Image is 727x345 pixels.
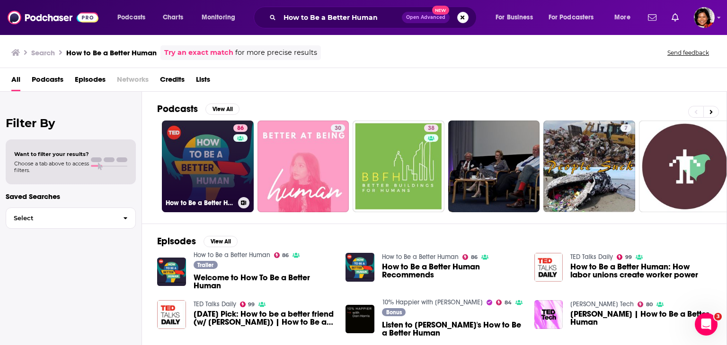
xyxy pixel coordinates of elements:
span: More [614,11,630,24]
div: Search podcasts, credits, & more... [263,7,486,28]
img: Sunday Pick: How to be a better friend (w/ Rhaina Cohen) | How to Be a Better Human [157,300,186,329]
span: Bonus [386,310,402,315]
a: Welcome to How To Be a Better Human [194,274,335,290]
h3: Search [31,48,55,57]
span: For Podcasters [549,11,594,24]
h3: How to Be a Better Human [66,48,157,57]
a: Kevin Roose | How to Be a Better Human [534,300,563,329]
span: 86 [282,253,289,258]
span: 7 [624,124,628,133]
a: 38 [424,124,438,132]
a: 99 [240,302,255,307]
a: 30 [257,121,349,212]
a: All [11,72,20,91]
a: 86How to Be a Better Human [162,121,254,212]
a: 84 [496,300,512,305]
span: 38 [428,124,434,133]
a: How to Be a Better Human [194,251,270,259]
a: TED Tech [570,300,634,308]
button: View All [205,103,239,115]
a: 86 [233,124,248,132]
span: 30 [335,124,341,133]
a: EpisodesView All [157,235,238,247]
a: How to Be a Better Human Recommends [382,263,523,279]
a: 86 [274,252,289,258]
span: 84 [505,301,512,305]
a: Try an exact match [164,47,233,58]
h2: Episodes [157,235,196,247]
a: Episodes [75,72,106,91]
span: Open Advanced [406,15,445,20]
a: How to Be a Better Human: How labor unions create worker power [570,263,711,279]
img: Listen to TED's How to Be a Better Human [346,305,374,334]
span: New [432,6,449,15]
button: View All [204,236,238,247]
button: open menu [111,10,158,25]
a: 99 [617,254,632,260]
span: [PERSON_NAME] | How to Be a Better Human [570,310,711,326]
img: User Profile [694,7,715,28]
span: Want to filter your results? [14,151,89,157]
span: Trailer [197,262,213,268]
a: 86 [462,254,478,260]
span: 86 [471,255,478,259]
a: Sunday Pick: How to be a better friend (w/ Rhaina Cohen) | How to Be a Better Human [194,310,335,326]
h2: Podcasts [157,103,198,115]
a: Lists [196,72,210,91]
button: Send feedback [665,49,712,57]
span: 99 [248,302,255,307]
a: How to Be a Better Human Recommends [346,253,374,282]
span: Select [6,215,115,221]
button: open menu [489,10,545,25]
a: Podcasts [32,72,63,91]
a: 80 [638,302,653,307]
a: PodcastsView All [157,103,239,115]
a: How to Be a Better Human [382,253,459,261]
img: How to Be a Better Human: How labor unions create worker power [534,253,563,282]
p: Saved Searches [6,192,136,201]
a: 7 [543,121,635,212]
span: Choose a tab above to access filters. [14,160,89,173]
button: Select [6,207,136,229]
a: 10% Happier with Dan Harris [382,298,483,306]
a: Credits [160,72,185,91]
iframe: Intercom live chat [695,313,718,336]
span: For Business [496,11,533,24]
a: 7 [621,124,631,132]
a: Show notifications dropdown [668,9,683,26]
span: Monitoring [202,11,235,24]
a: Charts [157,10,189,25]
input: Search podcasts, credits, & more... [280,10,402,25]
img: Podchaser - Follow, Share and Rate Podcasts [8,9,98,26]
button: Show profile menu [694,7,715,28]
button: open menu [195,10,248,25]
img: Welcome to How To Be a Better Human [157,258,186,286]
span: 80 [646,302,653,307]
span: Charts [163,11,183,24]
a: Kevin Roose | How to Be a Better Human [570,310,711,326]
a: TED Talks Daily [570,253,613,261]
h2: Filter By [6,116,136,130]
span: 86 [237,124,244,133]
span: 3 [714,313,722,320]
span: [DATE] Pick: How to be a better friend (w/ [PERSON_NAME]) | How to Be a Better Human [194,310,335,326]
a: 30 [331,124,345,132]
button: open menu [608,10,642,25]
a: TED Talks Daily [194,300,236,308]
a: Listen to TED's How to Be a Better Human [382,321,523,337]
button: open menu [542,10,608,25]
span: Logged in as terelynbc [694,7,715,28]
span: 99 [625,255,632,259]
a: 38 [353,121,444,212]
